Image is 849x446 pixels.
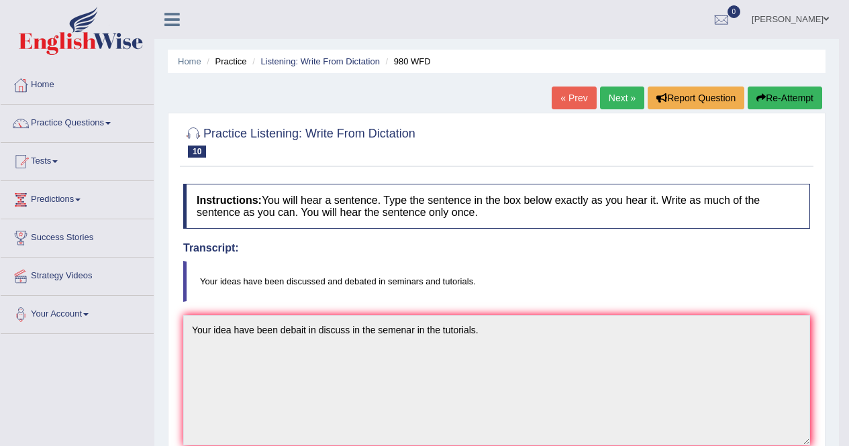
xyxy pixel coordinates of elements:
a: Practice Questions [1,105,154,138]
h4: You will hear a sentence. Type the sentence in the box below exactly as you hear it. Write as muc... [183,184,810,229]
a: Success Stories [1,219,154,253]
button: Re-Attempt [748,87,822,109]
a: Home [1,66,154,100]
b: Instructions: [197,194,262,206]
h4: Transcript: [183,242,810,254]
a: Strategy Videos [1,258,154,291]
h2: Practice Listening: Write From Dictation [183,124,415,158]
a: Your Account [1,296,154,329]
a: « Prev [552,87,596,109]
a: Home [178,56,201,66]
blockquote: Your ideas have been discussed and debated in seminars and tutorials. [183,261,810,302]
a: Listening: Write From Dictation [260,56,380,66]
button: Report Question [648,87,744,109]
a: Predictions [1,181,154,215]
span: 10 [188,146,206,158]
a: Tests [1,143,154,176]
span: 0 [728,5,741,18]
a: Next » [600,87,644,109]
li: 980 WFD [383,55,431,68]
li: Practice [203,55,246,68]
